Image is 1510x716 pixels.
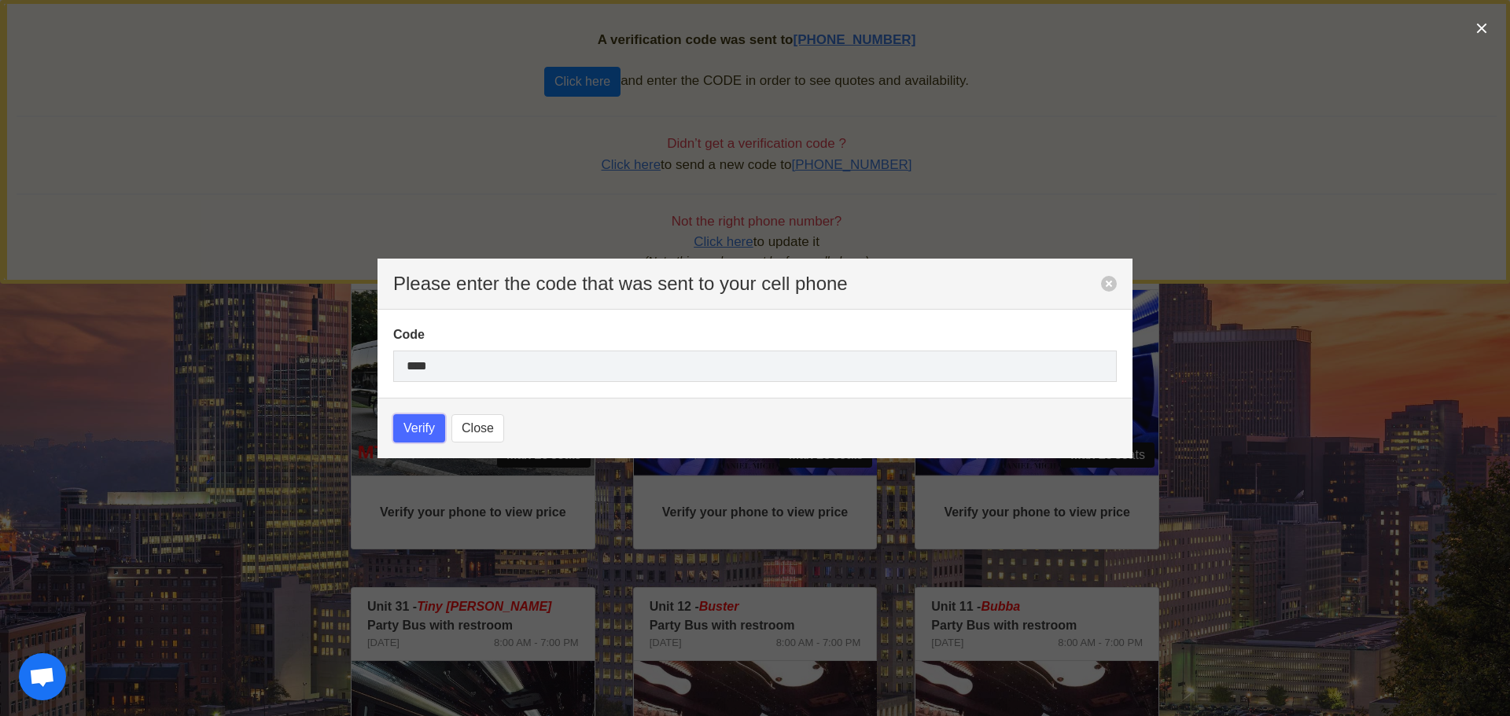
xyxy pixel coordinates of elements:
p: Please enter the code that was sent to your cell phone [393,274,1101,293]
span: Verify [403,419,435,438]
label: Code [393,325,1117,344]
button: Close [451,414,504,442]
button: Verify [393,414,445,442]
a: Open chat [19,653,66,700]
span: Close [462,419,494,438]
